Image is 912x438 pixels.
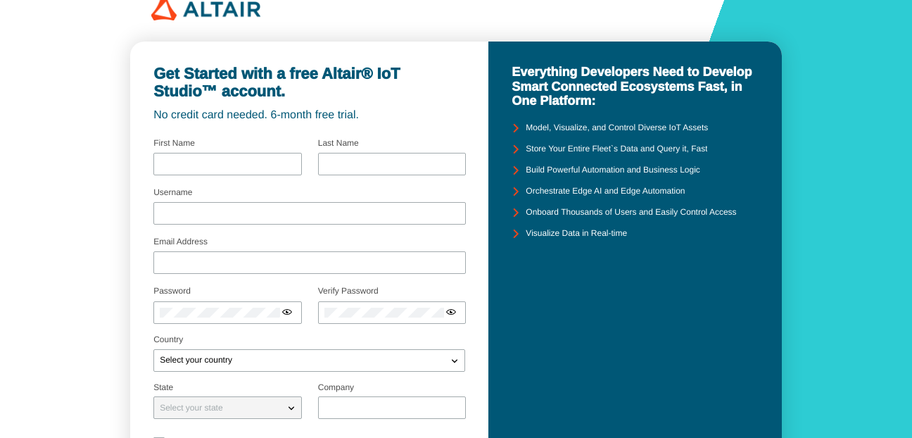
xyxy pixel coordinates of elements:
[526,229,627,239] unity-typography: Visualize Data in Real-time
[526,165,699,175] unity-typography: Build Powerful Automation and Business Logic
[153,286,191,296] label: Password
[153,109,465,122] unity-typography: No credit card needed. 6-month free trial.
[526,187,685,196] unity-typography: Orchestrate Edge AI and Edge Automation
[526,208,736,218] unity-typography: Onboard Thousands of Users and Easily Control Access
[153,187,192,197] label: Username
[526,144,707,154] unity-typography: Store Your Entire Fleet`s Data and Query it, Fast
[526,123,708,133] unity-typography: Model, Visualize, and Control Diverse IoT Assets
[153,237,208,246] label: Email Address
[512,65,758,108] unity-typography: Everything Developers Need to Develop Smart Connected Ecosystems Fast, in One Platform:
[153,65,465,101] unity-typography: Get Started with a free Altair® IoT Studio™ account.
[318,286,379,296] label: Verify Password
